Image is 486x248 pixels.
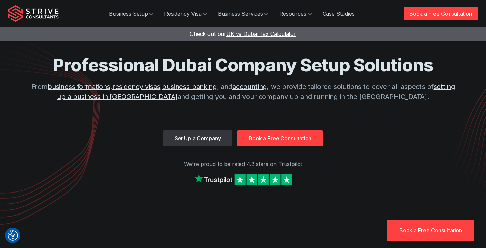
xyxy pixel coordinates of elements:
a: Book a Free Consultation [404,7,478,20]
a: accounting [232,83,267,91]
span: UK vs Dubai Tax Calculator [226,30,296,37]
a: business banking [162,83,216,91]
a: Case Studies [317,7,360,20]
h1: Professional Dubai Company Setup Solutions [27,54,459,76]
a: Set Up a Company [163,130,232,146]
a: Resources [274,7,317,20]
a: Check out ourUK vs Dubai Tax Calculator [190,30,296,37]
a: business formations [48,83,110,91]
a: residency visas [112,83,160,91]
a: Book a Free Consultation [237,130,323,146]
a: Business Services [212,7,274,20]
a: Book a Free Consultation [387,220,474,241]
img: Revisit consent button [8,230,18,241]
img: Strive Consultants [8,5,59,22]
p: We're proud to be rated 4.8 stars on Trustpilot [8,160,478,168]
a: Residency Visa [159,7,212,20]
button: Consent Preferences [8,230,18,241]
p: From , , , and , we provide tailored solutions to cover all aspects of and getting you and your c... [27,82,459,102]
a: Business Setup [104,7,159,20]
img: Strive on Trustpilot [193,172,294,187]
